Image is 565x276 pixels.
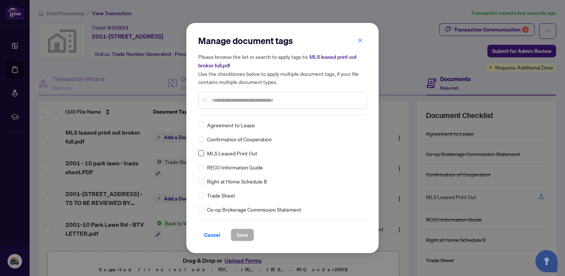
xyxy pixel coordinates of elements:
h2: Manage document tags [198,35,367,47]
h5: Please browse the list or search to apply tags to: Use the checkboxes below to apply multiple doc... [198,53,367,86]
span: Confirmation of Cooperation [207,135,272,143]
button: Save [231,229,254,241]
span: Right at Home Schedule B [207,177,267,185]
button: Open asap [535,250,558,272]
button: Cancel [198,229,226,241]
span: Co-op Brokerage Commission Statement [207,205,301,213]
span: close [358,38,363,43]
span: Trade Sheet [207,191,235,199]
span: Agreement to Lease [207,121,255,129]
span: Cancel [204,229,220,241]
span: MLS Leased Print Out [207,149,257,157]
span: RECO Information Guide [207,163,263,171]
